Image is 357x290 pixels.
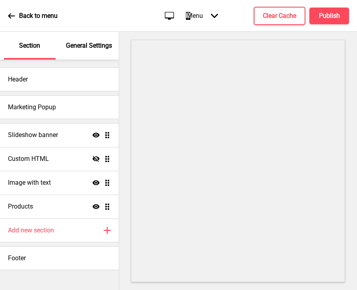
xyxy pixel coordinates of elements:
[8,5,58,27] a: Back to menu
[8,155,49,163] h4: Custom HTML
[319,12,340,20] h4: Publish
[8,254,26,263] h4: Footer
[309,8,349,24] button: Publish
[19,12,58,20] p: Back to menu
[254,7,305,25] button: Clear Cache
[8,131,58,139] h4: Slideshow banner
[8,226,54,235] h4: Add new section
[66,41,112,50] p: General Settings
[8,202,33,211] h4: Products
[8,178,51,187] h4: Image with text
[19,41,40,50] p: Section
[8,75,28,84] h4: Header
[179,4,226,27] div: Menu
[8,103,56,112] h4: Marketing Popup
[263,12,296,20] h4: Clear Cache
